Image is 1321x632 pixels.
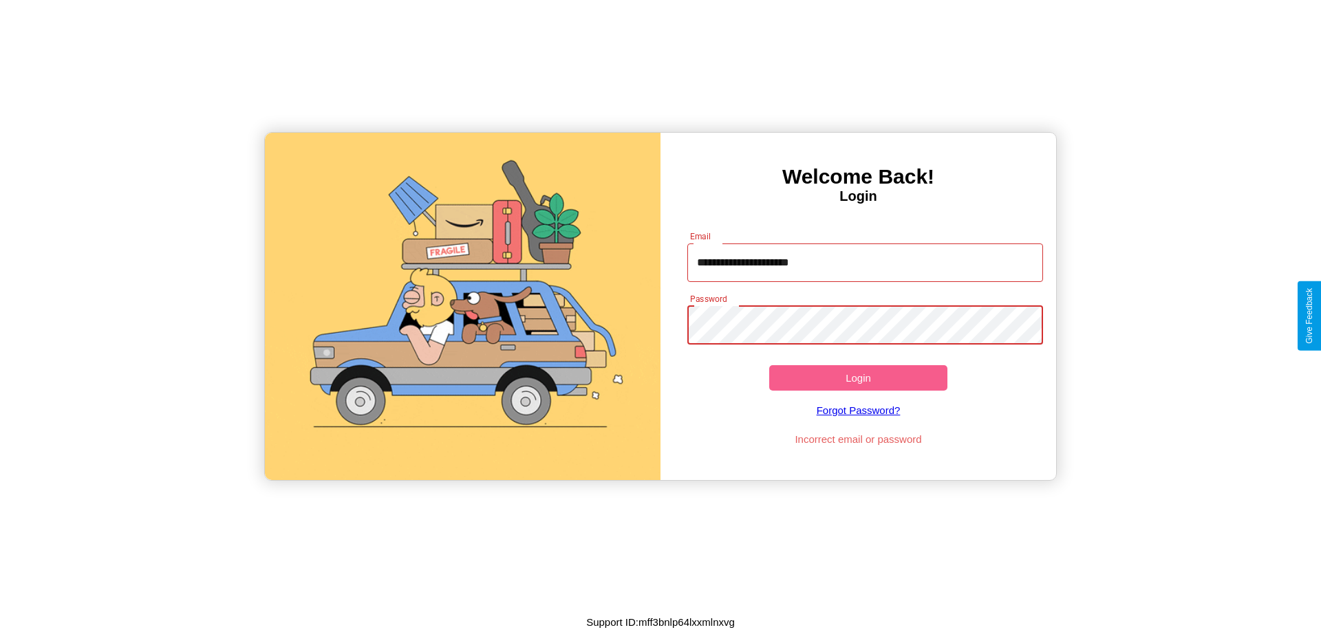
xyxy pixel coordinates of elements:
label: Email [690,230,711,242]
p: Support ID: mff3bnlp64lxxmlnxvg [586,613,735,631]
div: Give Feedback [1304,288,1314,344]
a: Forgot Password? [680,391,1037,430]
label: Password [690,293,727,305]
h4: Login [660,188,1056,204]
h3: Welcome Back! [660,165,1056,188]
img: gif [265,133,660,480]
p: Incorrect email or password [680,430,1037,448]
button: Login [769,365,947,391]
